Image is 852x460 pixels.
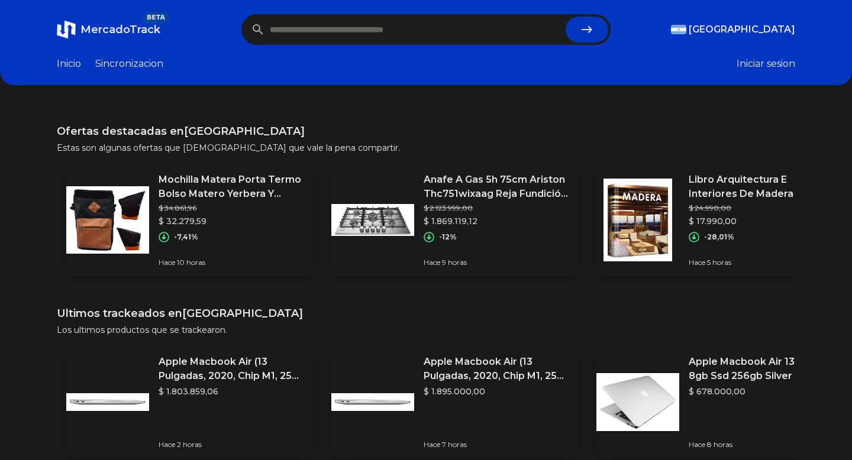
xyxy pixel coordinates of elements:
p: Apple Macbook Air (13 Pulgadas, 2020, Chip M1, 256 Gb De Ssd, 8 Gb De Ram) - Plata [424,355,568,383]
p: -28,01% [704,232,734,242]
p: Apple Macbook Air (13 Pulgadas, 2020, Chip M1, 256 Gb De Ssd, 8 Gb De Ram) - Plata [159,355,303,383]
h1: Ofertas destacadas en [GEOGRAPHIC_DATA] [57,123,795,140]
img: Argentina [671,25,686,34]
img: MercadoTrack [57,20,76,39]
p: Hace 10 horas [159,258,303,267]
p: $ 17.990,00 [689,215,833,227]
p: $ 1.803.859,06 [159,386,303,397]
button: Iniciar sesion [737,57,795,71]
p: Hace 9 horas [424,258,568,267]
p: Anafe A Gas 5h 75cm Ariston Thc751wixaag Reja Fundición Inox [424,173,568,201]
a: Featured imageLibro Arquitectura E Interiores De Madera - Lexus Editores$ 24.990,00$ 17.990,00-28... [596,163,843,277]
p: Hace 5 horas [689,258,833,267]
a: Sincronizacion [95,57,163,71]
p: -7,41% [174,232,198,242]
p: Estas son algunas ofertas que [DEMOGRAPHIC_DATA] que vale la pena compartir. [57,142,795,154]
span: MercadoTrack [80,23,160,36]
p: Hace 8 horas [689,440,833,449]
button: [GEOGRAPHIC_DATA] [671,22,795,37]
a: Featured imageApple Macbook Air (13 Pulgadas, 2020, Chip M1, 256 Gb De Ssd, 8 Gb De Ram) - Plata$... [331,345,577,459]
img: Featured image [66,361,149,443]
a: Featured imageAnafe A Gas 5h 75cm Ariston Thc751wixaag Reja Fundición Inox$ 2.123.999,00$ 1.869.1... [331,163,577,277]
a: Inicio [57,57,81,71]
img: Featured image [331,361,414,443]
p: Hace 7 horas [424,440,568,449]
span: BETA [142,12,170,24]
p: $ 34.861,96 [159,203,303,213]
img: Featured image [596,179,679,261]
p: -12% [439,232,457,242]
a: Featured imageMochilla Matera Porta Termo Bolso Matero Yerbera Y [GEOGRAPHIC_DATA]$ 34.861,96$ 32... [66,163,312,277]
p: $ 1.869.119,12 [424,215,568,227]
p: Hace 2 horas [159,440,303,449]
p: $ 1.895.000,00 [424,386,568,397]
p: $ 24.990,00 [689,203,833,213]
h1: Ultimos trackeados en [GEOGRAPHIC_DATA] [57,305,795,322]
a: Featured imageApple Macbook Air 13 Core I5 8gb Ssd 256gb Silver$ 678.000,00Hace 8 horas [596,345,843,459]
img: Featured image [66,179,149,261]
a: MercadoTrackBETA [57,20,160,39]
p: $ 678.000,00 [689,386,833,397]
p: Apple Macbook Air 13 Core I5 8gb Ssd 256gb Silver [689,355,833,383]
img: Featured image [331,179,414,261]
span: [GEOGRAPHIC_DATA] [689,22,795,37]
p: Los ultimos productos que se trackearon. [57,324,795,336]
p: $ 2.123.999,00 [424,203,568,213]
p: $ 32.279,59 [159,215,303,227]
p: Mochilla Matera Porta Termo Bolso Matero Yerbera Y [GEOGRAPHIC_DATA] [159,173,303,201]
a: Featured imageApple Macbook Air (13 Pulgadas, 2020, Chip M1, 256 Gb De Ssd, 8 Gb De Ram) - Plata$... [66,345,312,459]
p: Libro Arquitectura E Interiores De Madera - Lexus Editores [689,173,833,201]
img: Featured image [596,361,679,443]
